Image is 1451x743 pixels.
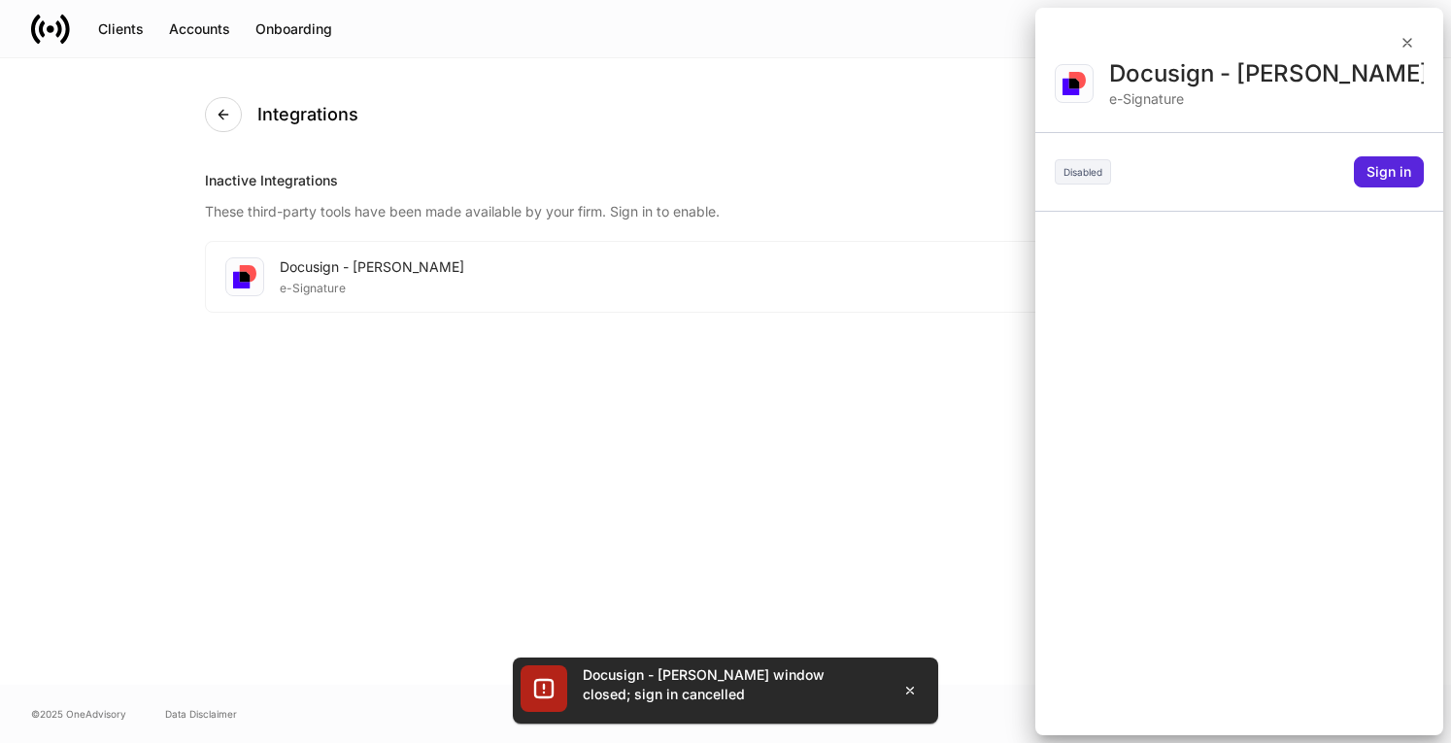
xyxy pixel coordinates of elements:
[1109,89,1424,109] div: e-Signature
[583,665,874,704] div: Docusign - [PERSON_NAME] window closed; sign in cancelled
[1109,58,1424,89] div: Docusign - [PERSON_NAME]
[1354,156,1424,187] button: Sign in
[1055,159,1111,185] div: Disabled
[1367,165,1411,179] div: Sign in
